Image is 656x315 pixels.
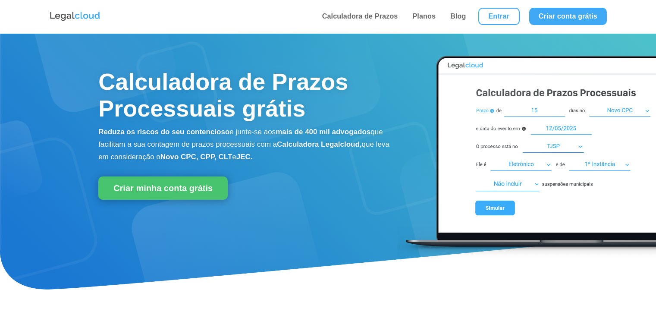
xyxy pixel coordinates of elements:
b: Novo CPC, CPP, CLT [160,153,232,161]
img: Logo da Legalcloud [49,11,101,22]
b: Reduza os riscos do seu contencioso [98,128,229,136]
b: mais de 400 mil advogados [276,128,370,136]
a: Calculadora de Prazos Processuais Legalcloud [397,252,656,260]
a: Criar conta grátis [529,8,607,25]
p: e junte-se aos que facilitam a sua contagem de prazos processuais com a que leva em consideração o e [98,126,393,163]
b: JEC. [236,153,253,161]
b: Calculadora Legalcloud, [277,140,362,148]
span: Calculadora de Prazos Processuais grátis [98,69,348,121]
a: Criar minha conta grátis [98,176,228,200]
img: Calculadora de Prazos Processuais Legalcloud [397,47,656,258]
a: Entrar [478,8,520,25]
